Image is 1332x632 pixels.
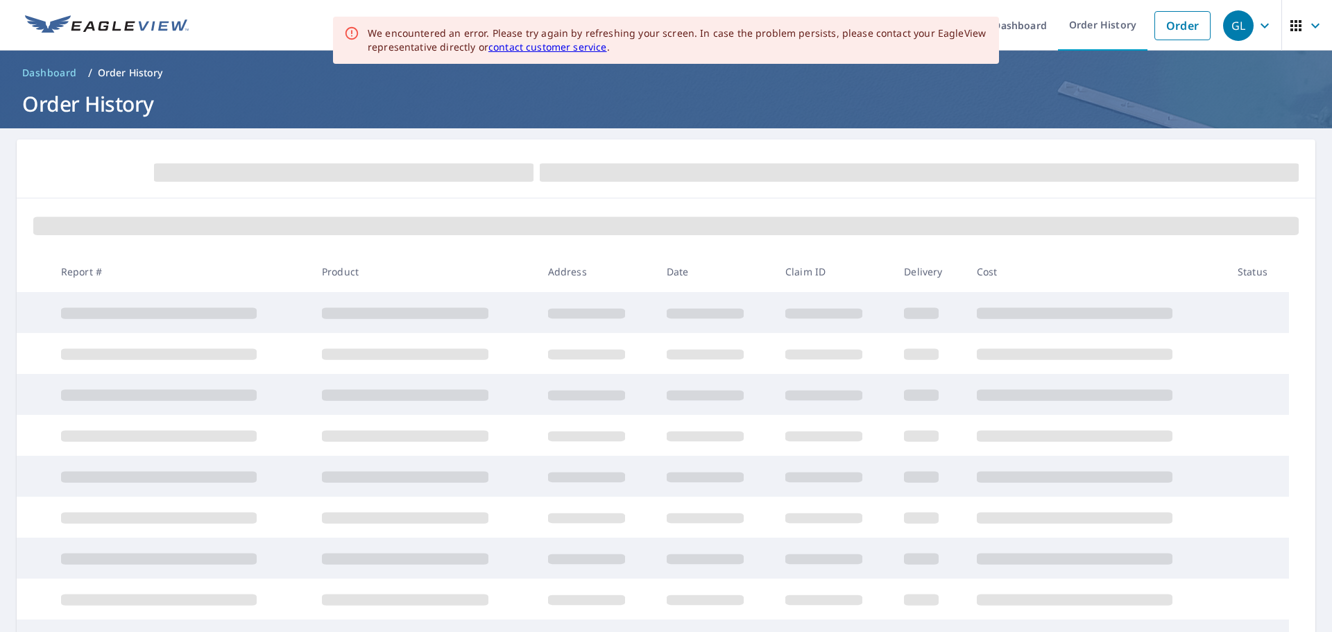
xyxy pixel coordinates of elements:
[1223,10,1254,41] div: GL
[50,251,311,292] th: Report #
[98,66,163,80] p: Order History
[17,62,83,84] a: Dashboard
[656,251,774,292] th: Date
[893,251,965,292] th: Delivery
[17,89,1315,118] h1: Order History
[966,251,1227,292] th: Cost
[17,62,1315,84] nav: breadcrumb
[1154,11,1211,40] a: Order
[488,40,607,53] a: contact customer service
[311,251,537,292] th: Product
[88,65,92,81] li: /
[774,251,893,292] th: Claim ID
[1227,251,1289,292] th: Status
[368,26,988,54] div: We encountered an error. Please try again by refreshing your screen. In case the problem persists...
[537,251,656,292] th: Address
[25,15,189,36] img: EV Logo
[22,66,77,80] span: Dashboard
